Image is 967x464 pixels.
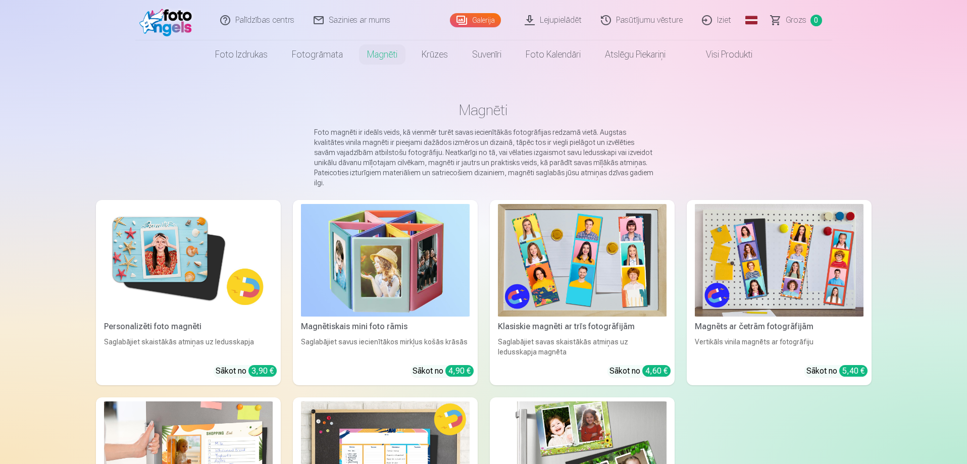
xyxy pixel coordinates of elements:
[297,321,474,333] div: Magnētiskais mini foto rāmis
[410,40,460,69] a: Krūzes
[445,365,474,377] div: 4,90 €
[514,40,593,69] a: Foto kalendāri
[691,337,868,357] div: Vertikāls vinila magnēts ar fotogrāfiju
[806,365,868,377] div: Sākot no
[314,127,653,188] p: Foto magnēti ir ideāls veids, kā vienmēr turēt savas iecienītākās fotogrāfijas redzamā vietā. Aug...
[301,204,470,317] img: Magnētiskais mini foto rāmis
[413,365,474,377] div: Sākot no
[642,365,671,377] div: 4,60 €
[691,321,868,333] div: Magnēts ar četrām fotogrāfijām
[293,200,478,385] a: Magnētiskais mini foto rāmisMagnētiskais mini foto rāmisSaglabājiet savus iecienītākos mirkļus ko...
[839,365,868,377] div: 5,40 €
[104,204,273,317] img: Personalizēti foto magnēti
[490,200,675,385] a: Klasiskie magnēti ar trīs fotogrāfijāmKlasiskie magnēti ar trīs fotogrāfijāmSaglabājiet savas ska...
[280,40,355,69] a: Fotogrāmata
[678,40,765,69] a: Visi produkti
[460,40,514,69] a: Suvenīri
[100,321,277,333] div: Personalizēti foto magnēti
[216,365,277,377] div: Sākot no
[695,204,863,317] img: Magnēts ar četrām fotogrāfijām
[139,4,197,36] img: /fa1
[687,200,872,385] a: Magnēts ar četrām fotogrāfijāmMagnēts ar četrām fotogrāfijāmVertikāls vinila magnēts ar fotogrāfi...
[786,14,806,26] span: Grozs
[450,13,501,27] a: Galerija
[494,321,671,333] div: Klasiskie magnēti ar trīs fotogrāfijām
[498,204,667,317] img: Klasiskie magnēti ar trīs fotogrāfijām
[104,101,863,119] h1: Magnēti
[810,15,822,26] span: 0
[203,40,280,69] a: Foto izdrukas
[609,365,671,377] div: Sākot no
[100,337,277,357] div: Saglabājiet skaistākās atmiņas uz ledusskapja
[593,40,678,69] a: Atslēgu piekariņi
[297,337,474,357] div: Saglabājiet savus iecienītākos mirkļus košās krāsās
[355,40,410,69] a: Magnēti
[248,365,277,377] div: 3,90 €
[494,337,671,357] div: Saglabājiet savas skaistākās atmiņas uz ledusskapja magnēta
[96,200,281,385] a: Personalizēti foto magnētiPersonalizēti foto magnētiSaglabājiet skaistākās atmiņas uz ledusskapja...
